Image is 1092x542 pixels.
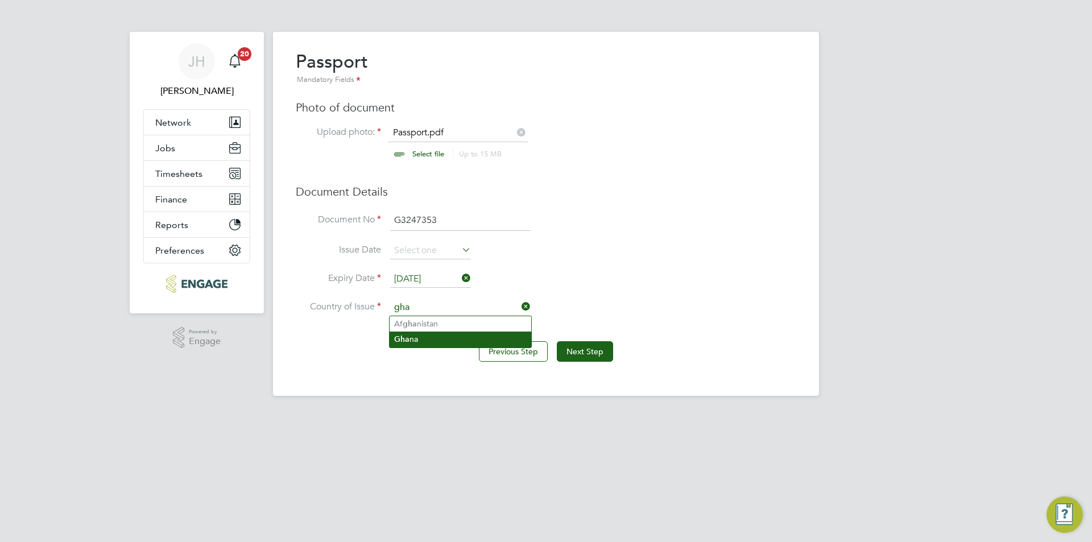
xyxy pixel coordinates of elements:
[189,337,221,346] span: Engage
[188,54,205,69] span: JH
[155,194,187,205] span: Finance
[189,327,221,337] span: Powered by
[144,212,250,237] button: Reports
[390,271,471,288] input: Select one
[296,214,381,226] label: Document No
[390,332,531,347] li: na
[296,50,368,86] h2: Passport
[390,242,471,259] input: Select one
[296,126,381,138] label: Upload photo:
[143,275,250,293] a: Go to home page
[155,168,202,179] span: Timesheets
[403,319,417,329] b: gha
[296,301,381,313] label: Country of Issue
[224,43,246,80] a: 20
[144,161,250,186] button: Timesheets
[390,316,531,332] li: Af nistan
[130,32,264,313] nav: Main navigation
[296,100,796,115] h3: Photo of document
[557,341,613,362] button: Next Step
[390,299,531,316] input: Search for...
[238,47,251,61] span: 20
[144,110,250,135] button: Network
[166,275,227,293] img: pcrnet-logo-retina.png
[1046,497,1083,533] button: Engage Resource Center
[394,334,409,344] b: Gha
[155,117,191,128] span: Network
[144,187,250,212] button: Finance
[296,184,796,199] h3: Document Details
[144,135,250,160] button: Jobs
[155,143,175,154] span: Jobs
[173,327,221,349] a: Powered byEngage
[296,74,368,86] div: Mandatory Fields
[155,245,204,256] span: Preferences
[144,238,250,263] button: Preferences
[143,43,250,98] a: JH[PERSON_NAME]
[143,84,250,98] span: Jess Hogan
[479,341,548,362] button: Previous Step
[155,220,188,230] span: Reports
[296,272,381,284] label: Expiry Date
[296,244,381,256] label: Issue Date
